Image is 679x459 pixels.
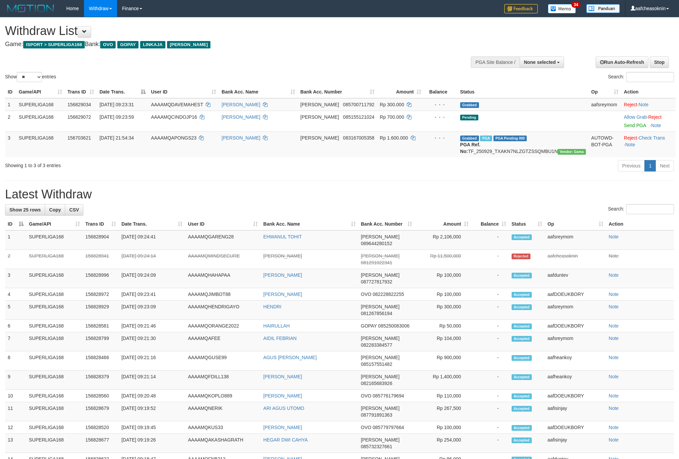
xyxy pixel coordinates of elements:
span: Rp 1.600.000 [380,135,408,141]
span: AAAAMQCINDOJP16 [151,114,197,120]
td: 11 [5,402,26,421]
td: 156828677 [83,434,119,453]
span: Copy 082283384577 to clipboard [361,342,392,348]
span: Accepted [512,292,532,298]
th: ID: activate to sort column descending [5,218,26,230]
td: Rp 300,000 [415,301,471,320]
a: [PERSON_NAME] [263,292,302,297]
td: aafDOEUKBORY [545,390,606,402]
a: HEGAR DWI CAHYA [263,437,308,443]
a: Note [609,393,619,398]
a: Next [655,160,674,171]
a: [PERSON_NAME] [263,272,302,278]
th: Date Trans.: activate to sort column descending [97,86,148,98]
td: Rp 100,000 [415,288,471,301]
td: AUTOWD-BOT-PGA [589,131,621,157]
th: Balance: activate to sort column ascending [471,218,509,230]
th: ID [5,86,16,98]
td: 156828929 [83,301,119,320]
a: Copy [45,204,65,216]
a: 1 [644,160,656,171]
td: 156828520 [83,421,119,434]
td: 13 [5,434,26,453]
td: AAAAMQMINDSECURE [185,250,261,269]
label: Search: [608,204,674,214]
a: HENDRI [263,304,281,309]
img: MOTION_logo.png [5,3,56,13]
td: aafsreymom [545,230,606,250]
td: aafcheasoknin [545,250,606,269]
td: aafsreymom [545,301,606,320]
td: aafisinjay [545,402,606,421]
td: Rp 1,400,000 [415,371,471,390]
th: Status [457,86,589,98]
td: Rp 900,000 [415,351,471,371]
td: - [471,301,509,320]
a: HAIRULLAH [263,323,290,329]
a: Note [609,323,619,329]
span: Accepted [512,374,532,380]
td: SUPERLIGA168 [26,332,83,351]
span: [PERSON_NAME] [301,102,339,107]
span: None selected [524,60,556,65]
a: CSV [65,204,83,216]
a: [PERSON_NAME] [222,114,260,120]
span: Copy 081291022341 to clipboard [361,260,392,265]
span: Copy 085776179694 to clipboard [373,393,404,398]
td: AAAAMQGUSE99 [185,351,261,371]
a: Note [609,292,619,297]
th: Bank Acc. Name: activate to sort column ascending [219,86,297,98]
span: [PERSON_NAME] [361,272,400,278]
a: Note [639,102,649,107]
span: OVO [361,425,371,430]
td: - [471,288,509,301]
td: [DATE] 09:21:30 [119,332,185,351]
td: 156828560 [83,390,119,402]
a: Send PGA [624,123,646,128]
th: Bank Acc. Name: activate to sort column ascending [261,218,358,230]
span: Copy 085155121024 to clipboard [343,114,374,120]
span: [PERSON_NAME] [361,253,400,259]
td: 7 [5,332,26,351]
span: Accepted [512,323,532,329]
span: Rejected [512,254,530,259]
th: Trans ID: activate to sort column ascending [83,218,119,230]
span: Copy 087791891363 to clipboard [361,412,392,418]
label: Show entries [5,72,56,82]
a: ARI AGUS UTOMO [263,406,304,411]
td: - [471,351,509,371]
a: Previous [618,160,645,171]
span: Copy 081267856194 to clipboard [361,311,392,316]
td: SUPERLIGA168 [26,230,83,250]
td: SUPERLIGA168 [16,111,65,131]
td: 156828466 [83,351,119,371]
td: aafDOEUKBORY [545,421,606,434]
a: AGUS [PERSON_NAME] [263,355,317,360]
span: Accepted [512,425,532,431]
td: Rp 254,000 [415,434,471,453]
a: [PERSON_NAME] [263,393,302,398]
div: Showing 1 to 3 of 3 entries [5,159,278,169]
span: AAAAMQAPONGS23 [151,135,196,141]
div: - - - [427,114,455,120]
td: - [471,434,509,453]
span: PGA Pending [493,136,527,141]
span: Accepted [512,336,532,342]
td: [DATE] 09:21:16 [119,351,185,371]
td: aafduntev [545,269,606,288]
span: 156829034 [68,102,91,107]
a: Note [609,253,619,259]
td: · · [621,131,676,157]
span: [DATE] 21:54:34 [99,135,134,141]
a: Note [609,406,619,411]
td: [DATE] 09:19:45 [119,421,185,434]
td: SUPERLIGA168 [26,250,83,269]
a: [PERSON_NAME] [263,253,302,259]
span: [PERSON_NAME] [361,406,400,411]
td: SUPERLIGA168 [26,390,83,402]
input: Search: [626,72,674,82]
td: [DATE] 09:23:41 [119,288,185,301]
span: Accepted [512,355,532,361]
span: Copy 089644280152 to clipboard [361,241,392,246]
h1: Withdraw List [5,24,446,38]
